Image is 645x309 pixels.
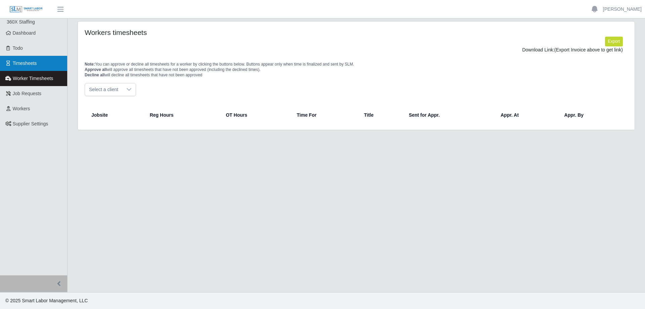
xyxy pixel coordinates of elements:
span: Approve all [85,67,106,72]
th: Jobsite [87,107,144,123]
a: [PERSON_NAME] [603,6,642,13]
img: SLM Logo [9,6,43,13]
div: Download Link: [90,46,623,53]
span: Worker Timesheets [13,76,53,81]
span: Workers [13,106,30,111]
span: 360X Staffing [7,19,35,25]
span: Supplier Settings [13,121,48,126]
span: Select a client [85,83,122,96]
th: Title [359,107,403,123]
th: OT Hours [220,107,291,123]
th: Sent for Appr. [403,107,495,123]
h4: Workers timesheets [85,28,305,37]
span: Dashboard [13,30,36,36]
th: Appr. At [495,107,559,123]
span: Todo [13,45,23,51]
span: Decline all [85,73,104,77]
span: Job Requests [13,91,42,96]
button: Export [605,37,623,46]
th: Time For [291,107,358,123]
span: (Export Invoice above to get link) [554,47,623,52]
th: Reg Hours [144,107,221,123]
span: © 2025 Smart Labor Management, LLC [5,298,88,303]
th: Appr. By [559,107,625,123]
p: You can approve or decline all timesheets for a worker by clicking the buttons below. Buttons app... [85,62,628,78]
span: Note: [85,62,95,67]
span: Timesheets [13,61,37,66]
